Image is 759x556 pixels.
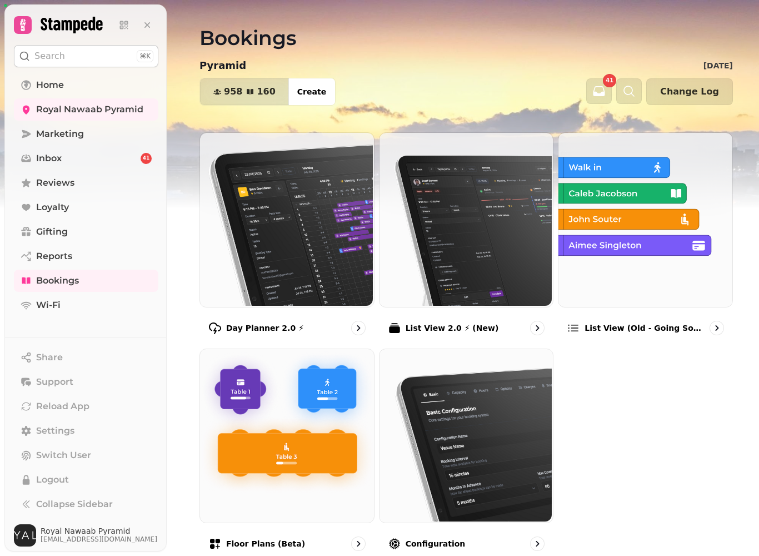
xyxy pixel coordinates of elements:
a: Reviews [14,172,158,194]
button: Support [14,371,158,393]
button: Collapse Sidebar [14,493,158,515]
span: 41 [143,155,150,162]
span: Create [297,88,326,96]
img: Day Planner 2.0 ⚡ [199,132,373,306]
a: List View 2.0 ⚡ (New)List View 2.0 ⚡ (New) [379,132,554,344]
span: Royal Nawaab Pyramid [41,527,157,535]
button: User avatarRoyal Nawaab Pyramid[EMAIL_ADDRESS][DOMAIN_NAME] [14,524,158,547]
p: Floor Plans (beta) [226,538,305,549]
a: Wi-Fi [14,294,158,316]
span: Reload App [36,400,89,413]
button: Share [14,346,158,369]
span: Gifting [36,225,68,239]
a: Reports [14,245,158,267]
a: Day Planner 2.0 ⚡Day Planner 2.0 ⚡ [199,132,374,344]
button: Switch User [14,444,158,466]
span: Support [36,375,73,389]
span: 958 [224,87,242,96]
a: Inbox41 [14,147,158,170]
p: Day Planner 2.0 ⚡ [226,322,304,334]
a: Settings [14,420,158,442]
p: List View 2.0 ⚡ (New) [406,322,499,334]
button: Create [288,78,335,105]
p: List view (Old - going soon) [585,322,705,334]
span: Switch User [36,449,91,462]
span: Share [36,351,63,364]
a: Marketing [14,123,158,145]
span: Reports [36,250,72,263]
svg: go to [353,538,364,549]
a: Bookings [14,270,158,292]
span: Marketing [36,127,84,141]
svg: go to [353,322,364,334]
svg: go to [532,322,543,334]
img: Configuration [378,348,552,522]
button: Search⌘K [14,45,158,67]
p: Search [34,49,65,63]
a: Gifting [14,221,158,243]
span: Bookings [36,274,79,287]
a: Home [14,74,158,96]
img: List view (Old - going soon) [557,132,731,306]
span: 41 [606,78,613,83]
span: Logout [36,473,69,487]
p: [DATE] [703,60,733,71]
span: Change Log [660,87,719,96]
a: Loyalty [14,196,158,219]
span: Settings [36,424,74,438]
a: Royal Nawaab Pyramid [14,98,158,121]
span: Home [36,78,64,92]
p: Pyramid [199,58,246,73]
button: 958160 [200,78,289,105]
img: User avatar [14,524,36,547]
p: Configuration [406,538,466,549]
img: Floor Plans (beta) [199,348,373,522]
span: Royal Nawaab Pyramid [36,103,143,116]
span: 160 [257,87,275,96]
a: List view (Old - going soon)List view (Old - going soon) [558,132,733,344]
span: Wi-Fi [36,299,61,312]
span: Inbox [36,152,62,165]
button: Reload App [14,395,158,418]
div: ⌘K [137,50,153,62]
svg: go to [711,322,722,334]
span: Loyalty [36,201,69,214]
button: Change Log [646,78,733,105]
span: [EMAIL_ADDRESS][DOMAIN_NAME] [41,535,157,544]
span: Collapse Sidebar [36,498,113,511]
img: List View 2.0 ⚡ (New) [378,132,552,306]
button: Logout [14,469,158,491]
span: Reviews [36,176,74,190]
svg: go to [532,538,543,549]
